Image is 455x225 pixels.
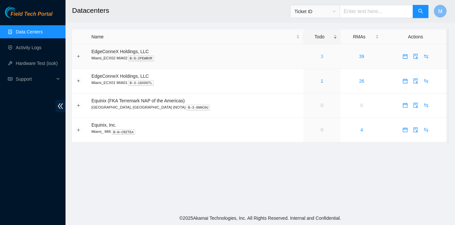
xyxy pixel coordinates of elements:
[128,80,154,86] kbd: B-3-1DXOGTL
[8,77,12,81] span: read
[421,125,431,135] button: swap
[410,51,421,62] button: audit
[421,103,431,108] a: swap
[410,76,421,86] button: audit
[410,127,421,133] a: audit
[421,127,431,133] a: swap
[400,125,410,135] button: calendar
[5,7,33,18] img: Akamai Technologies
[91,55,300,61] p: Miami_ECX02 MIA02
[413,5,428,18] button: search
[421,51,431,62] button: swap
[91,104,300,110] p: [GEOGRAPHIC_DATA], [GEOGRAPHIC_DATA] {NOTA}
[421,100,431,111] button: swap
[400,127,410,133] a: calendar
[16,61,58,66] a: Hardware Test (isok)
[128,55,154,61] kbd: B-G-2FEWBXR
[16,29,43,34] a: Data Centers
[321,54,323,59] a: 3
[360,127,363,133] a: 4
[359,54,364,59] a: 39
[359,78,364,84] a: 26
[112,129,135,135] kbd: B-W-CRZTEA
[91,80,300,86] p: Miami_ECX01 MIA01
[91,98,185,103] span: Equinix (FKA Terremark NAP of the Americas)
[400,78,410,84] a: calendar
[91,129,300,134] p: Miami_ MI6
[186,105,210,111] kbd: B-3-8NNC6U
[400,103,410,108] a: calendar
[411,103,421,108] span: audit
[91,73,149,79] span: EdgeConneX Holdings, LLC
[434,5,447,18] button: M
[76,103,81,108] button: Expand row
[400,51,410,62] button: calendar
[55,100,66,112] span: double-left
[410,103,421,108] a: audit
[360,103,363,108] a: 0
[321,103,323,108] a: 0
[410,100,421,111] button: audit
[400,76,410,86] button: calendar
[383,30,448,44] th: Actions
[421,54,431,59] a: swap
[410,78,421,84] a: audit
[411,127,421,133] span: audit
[438,7,442,15] span: M
[16,72,54,86] span: Support
[411,78,421,84] span: audit
[16,45,42,50] a: Activity Logs
[410,125,421,135] button: audit
[418,9,423,15] span: search
[340,5,413,18] input: Enter text here...
[91,122,116,128] span: Equinix, Inc.
[91,49,149,54] span: EdgeConneX Holdings, LLC
[400,54,410,59] a: calendar
[66,211,455,225] footer: © 2025 Akamai Technologies, Inc. All Rights Reserved. Internal and Confidential.
[421,78,431,84] a: swap
[321,78,323,84] a: 1
[5,12,52,20] a: Akamai TechnologiesField Tech Portal
[411,54,421,59] span: audit
[10,11,52,17] span: Field Tech Portal
[421,76,431,86] button: swap
[294,7,336,16] span: Ticket ID
[76,78,81,84] button: Expand row
[76,127,81,133] button: Expand row
[400,100,410,111] button: calendar
[321,127,323,133] a: 0
[76,54,81,59] button: Expand row
[410,54,421,59] a: audit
